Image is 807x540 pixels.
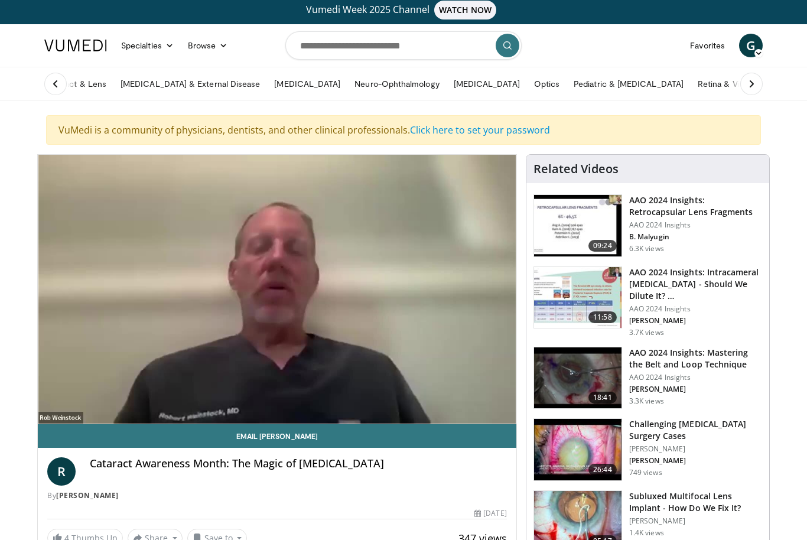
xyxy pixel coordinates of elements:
h3: Subluxed Multifocal Lens Implant - How Do We Fix It? [629,490,762,514]
div: VuMedi is a community of physicians, dentists, and other clinical professionals. [46,115,761,145]
a: [PERSON_NAME] [56,490,119,500]
div: By [47,490,507,501]
a: Click here to set your password [410,123,550,136]
video-js: Video Player [38,155,516,424]
h4: Related Videos [533,162,619,176]
a: Optics [527,72,567,96]
img: de733f49-b136-4bdc-9e00-4021288efeb7.150x105_q85_crop-smart_upscale.jpg [534,267,621,328]
p: 3.3K views [629,396,664,406]
a: Retina & Vitreous [691,72,771,96]
a: [MEDICAL_DATA] [267,72,347,96]
span: 09:24 [588,240,617,252]
a: Vumedi Week 2025 ChannelWATCH NOW [46,1,761,19]
span: 18:41 [588,392,617,404]
a: G [739,34,763,57]
a: Favorites [683,34,732,57]
h3: Challenging [MEDICAL_DATA] Surgery Cases [629,418,762,442]
p: [PERSON_NAME] [629,385,762,394]
p: AAO 2024 Insights [629,304,762,314]
p: B. Malyugin [629,232,762,242]
p: 749 views [629,468,662,477]
p: 6.3K views [629,244,664,253]
div: [DATE] [474,508,506,519]
a: 26:44 Challenging [MEDICAL_DATA] Surgery Cases [PERSON_NAME] [PERSON_NAME] 749 views [533,418,762,481]
p: [PERSON_NAME] [629,516,762,526]
span: WATCH NOW [434,1,497,19]
p: [PERSON_NAME] [629,456,762,466]
p: [PERSON_NAME] [629,444,762,454]
input: Search topics, interventions [285,31,522,60]
h3: AAO 2024 Insights: Retrocapsular Lens Fragments [629,194,762,218]
img: VuMedi Logo [44,40,107,51]
p: 1.4K views [629,528,664,538]
h3: AAO 2024 Insights: Intracameral [MEDICAL_DATA] - Should We Dilute It? … [629,266,762,302]
a: 09:24 AAO 2024 Insights: Retrocapsular Lens Fragments AAO 2024 Insights B. Malyugin 6.3K views [533,194,762,257]
a: Browse [181,34,235,57]
p: [PERSON_NAME] [629,316,762,326]
a: 18:41 AAO 2024 Insights: Mastering the Belt and Loop Technique AAO 2024 Insights [PERSON_NAME] 3.... [533,347,762,409]
a: Neuro-Ophthalmology [347,72,446,96]
img: 05a6f048-9eed-46a7-93e1-844e43fc910c.150x105_q85_crop-smart_upscale.jpg [534,419,621,480]
h3: AAO 2024 Insights: Mastering the Belt and Loop Technique [629,347,762,370]
p: 3.7K views [629,328,664,337]
img: 01f52a5c-6a53-4eb2-8a1d-dad0d168ea80.150x105_q85_crop-smart_upscale.jpg [534,195,621,256]
a: Email [PERSON_NAME] [38,424,516,448]
a: [MEDICAL_DATA] [447,72,527,96]
span: 11:58 [588,311,617,323]
span: 26:44 [588,464,617,476]
img: 22a3a3a3-03de-4b31-bd81-a17540334f4a.150x105_q85_crop-smart_upscale.jpg [534,347,621,409]
a: [MEDICAL_DATA] & External Disease [113,72,267,96]
p: AAO 2024 Insights [629,220,762,230]
h4: Cataract Awareness Month: The Magic of [MEDICAL_DATA] [90,457,507,470]
a: Specialties [114,34,181,57]
p: AAO 2024 Insights [629,373,762,382]
a: 11:58 AAO 2024 Insights: Intracameral [MEDICAL_DATA] - Should We Dilute It? … AAO 2024 Insights [... [533,266,762,337]
a: Pediatric & [MEDICAL_DATA] [567,72,691,96]
a: R [47,457,76,486]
